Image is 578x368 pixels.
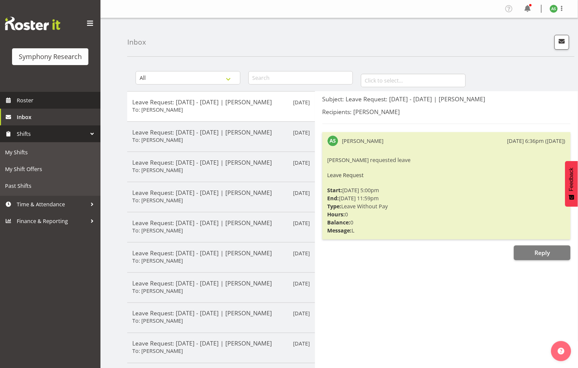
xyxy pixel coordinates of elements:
[17,95,97,105] span: Roster
[328,203,342,210] strong: Type:
[293,159,310,167] p: [DATE]
[132,159,310,166] h5: Leave Request: [DATE] - [DATE] | [PERSON_NAME]
[132,249,310,257] h5: Leave Request: [DATE] - [DATE] | [PERSON_NAME]
[328,136,338,146] img: ange-steiger11422.jpg
[328,172,566,178] h6: Leave Request
[132,227,183,234] h6: To: [PERSON_NAME]
[2,161,99,177] a: My Shift Offers
[132,189,310,196] h5: Leave Request: [DATE] - [DATE] | [PERSON_NAME]
[293,219,310,227] p: [DATE]
[132,310,310,317] h5: Leave Request: [DATE] - [DATE] | [PERSON_NAME]
[19,52,82,62] div: Symphony Research
[328,219,351,226] strong: Balance:
[293,128,310,137] p: [DATE]
[328,227,352,234] strong: Message:
[132,137,183,143] h6: To: [PERSON_NAME]
[17,112,97,122] span: Inbox
[293,98,310,106] p: [DATE]
[569,168,575,191] span: Feedback
[361,74,466,87] input: Click to select...
[132,340,310,347] h5: Leave Request: [DATE] - [DATE] | [PERSON_NAME]
[550,5,558,13] img: ange-steiger11422.jpg
[293,340,310,348] p: [DATE]
[2,144,99,161] a: My Shifts
[132,106,183,113] h6: To: [PERSON_NAME]
[565,161,578,207] button: Feedback - Show survey
[17,129,87,139] span: Shifts
[328,187,343,194] strong: Start:
[558,348,565,355] img: help-xxl-2.png
[132,197,183,204] h6: To: [PERSON_NAME]
[322,95,571,103] h5: Subject: Leave Request: [DATE] - [DATE] | [PERSON_NAME]
[293,310,310,318] p: [DATE]
[132,279,310,287] h5: Leave Request: [DATE] - [DATE] | [PERSON_NAME]
[5,147,95,157] span: My Shifts
[132,348,183,355] h6: To: [PERSON_NAME]
[132,167,183,173] h6: To: [PERSON_NAME]
[342,137,384,145] div: [PERSON_NAME]
[5,17,60,30] img: Rosterit website logo
[17,216,87,226] span: Finance & Reporting
[514,246,571,260] button: Reply
[132,128,310,136] h5: Leave Request: [DATE] - [DATE] | [PERSON_NAME]
[293,249,310,257] p: [DATE]
[322,108,571,115] h5: Recipients: [PERSON_NAME]
[507,137,566,145] div: [DATE] 6:36pm ([DATE])
[293,279,310,287] p: [DATE]
[132,219,310,226] h5: Leave Request: [DATE] - [DATE] | [PERSON_NAME]
[534,249,550,257] span: Reply
[328,211,345,218] strong: Hours:
[132,287,183,294] h6: To: [PERSON_NAME]
[5,164,95,174] span: My Shift Offers
[5,181,95,191] span: Past Shifts
[127,38,146,46] h4: Inbox
[328,154,566,236] div: [PERSON_NAME] requested leave [DATE] 5:00pm [DATE] 11:59pm Leave Without Pay 0 0 L
[17,199,87,209] span: Time & Attendance
[132,257,183,264] h6: To: [PERSON_NAME]
[328,195,339,202] strong: End:
[132,98,310,106] h5: Leave Request: [DATE] - [DATE] | [PERSON_NAME]
[293,189,310,197] p: [DATE]
[132,318,183,324] h6: To: [PERSON_NAME]
[248,71,353,85] input: Search
[2,177,99,194] a: Past Shifts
